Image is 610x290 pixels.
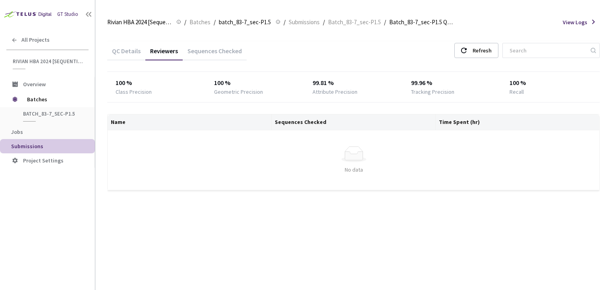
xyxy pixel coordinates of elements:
[323,17,325,27] li: /
[384,17,386,27] li: /
[23,81,46,88] span: Overview
[389,17,454,27] span: Batch_83-7_sec-P1.5 QC - [DATE]
[411,88,454,96] div: Tracking Precision
[214,88,263,96] div: Geometric Precision
[473,43,492,58] div: Refresh
[11,128,23,135] span: Jobs
[289,17,320,27] span: Submissions
[436,114,600,130] th: Time Spent (hr)
[505,43,589,58] input: Search
[145,47,183,60] div: Reviewers
[219,17,271,27] span: batch_83-7_sec-P1.5
[13,58,84,65] span: Rivian HBA 2024 [Sequential]
[108,114,272,130] th: Name
[284,17,286,27] li: /
[114,165,594,174] div: No data
[214,17,216,27] li: /
[23,110,82,117] span: batch_83-7_sec-P1.5
[328,17,381,27] span: Batch_83-7_sec-P1.5
[57,11,78,18] div: GT Studio
[313,88,357,96] div: Attribute Precision
[563,18,587,26] span: View Logs
[183,47,247,60] div: Sequences Checked
[313,78,395,88] div: 99.81 %
[287,17,321,26] a: Submissions
[189,17,210,27] span: Batches
[116,88,152,96] div: Class Precision
[510,88,524,96] div: Recall
[107,47,145,60] div: QC Details
[326,17,382,26] a: Batch_83-7_sec-P1.5
[272,114,436,130] th: Sequences Checked
[107,17,172,27] span: Rivian HBA 2024 [Sequential]
[214,78,296,88] div: 100 %
[116,78,198,88] div: 100 %
[510,78,592,88] div: 100 %
[27,91,81,107] span: Batches
[411,78,493,88] div: 99.96 %
[21,37,50,43] span: All Projects
[184,17,186,27] li: /
[188,17,212,26] a: Batches
[23,157,64,164] span: Project Settings
[11,143,43,150] span: Submissions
